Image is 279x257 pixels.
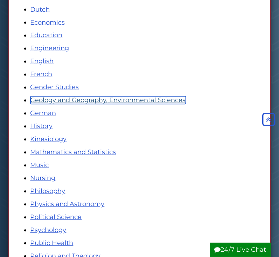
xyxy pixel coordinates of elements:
a: Philosophy [30,187,65,195]
a: Psychology [30,226,67,234]
a: Dutch [30,6,50,13]
a: English [30,58,54,65]
button: 24/7 Live Chat [210,243,271,257]
a: Nursing [30,174,56,182]
a: Education [30,32,63,39]
a: Mathematics and Statistics [30,149,116,156]
a: Back to Top [260,116,277,124]
a: Kinesiology [30,136,67,143]
a: French [30,71,53,78]
a: Physics and Astronomy [30,200,105,208]
a: History [30,123,53,130]
a: German [30,110,56,117]
a: Public Health [30,239,74,247]
a: Gender Studies [30,84,79,91]
a: Geology and Geography, Environmental Sciences [30,97,186,104]
a: Engineering [30,45,69,52]
a: Music [30,162,49,169]
a: Political Science [30,213,82,221]
a: Economics [30,19,65,26]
